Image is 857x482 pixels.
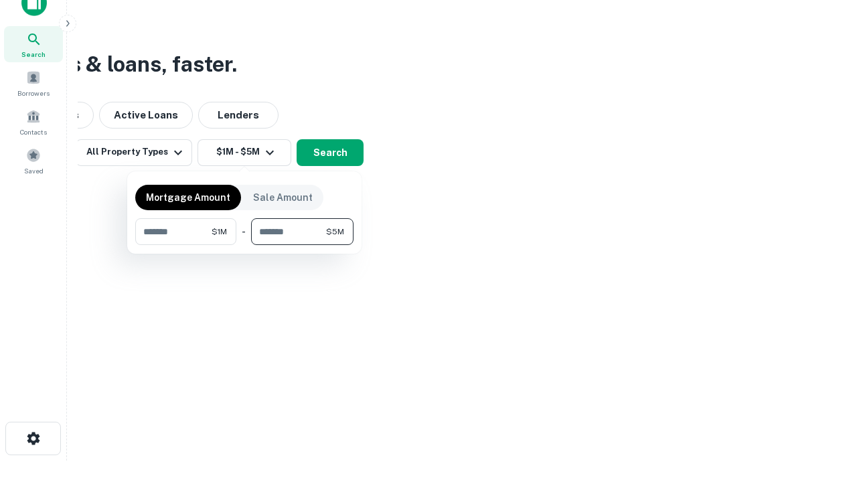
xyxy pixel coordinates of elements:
[790,375,857,439] iframe: Chat Widget
[326,226,344,238] span: $5M
[242,218,246,245] div: -
[146,190,230,205] p: Mortgage Amount
[212,226,227,238] span: $1M
[253,190,313,205] p: Sale Amount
